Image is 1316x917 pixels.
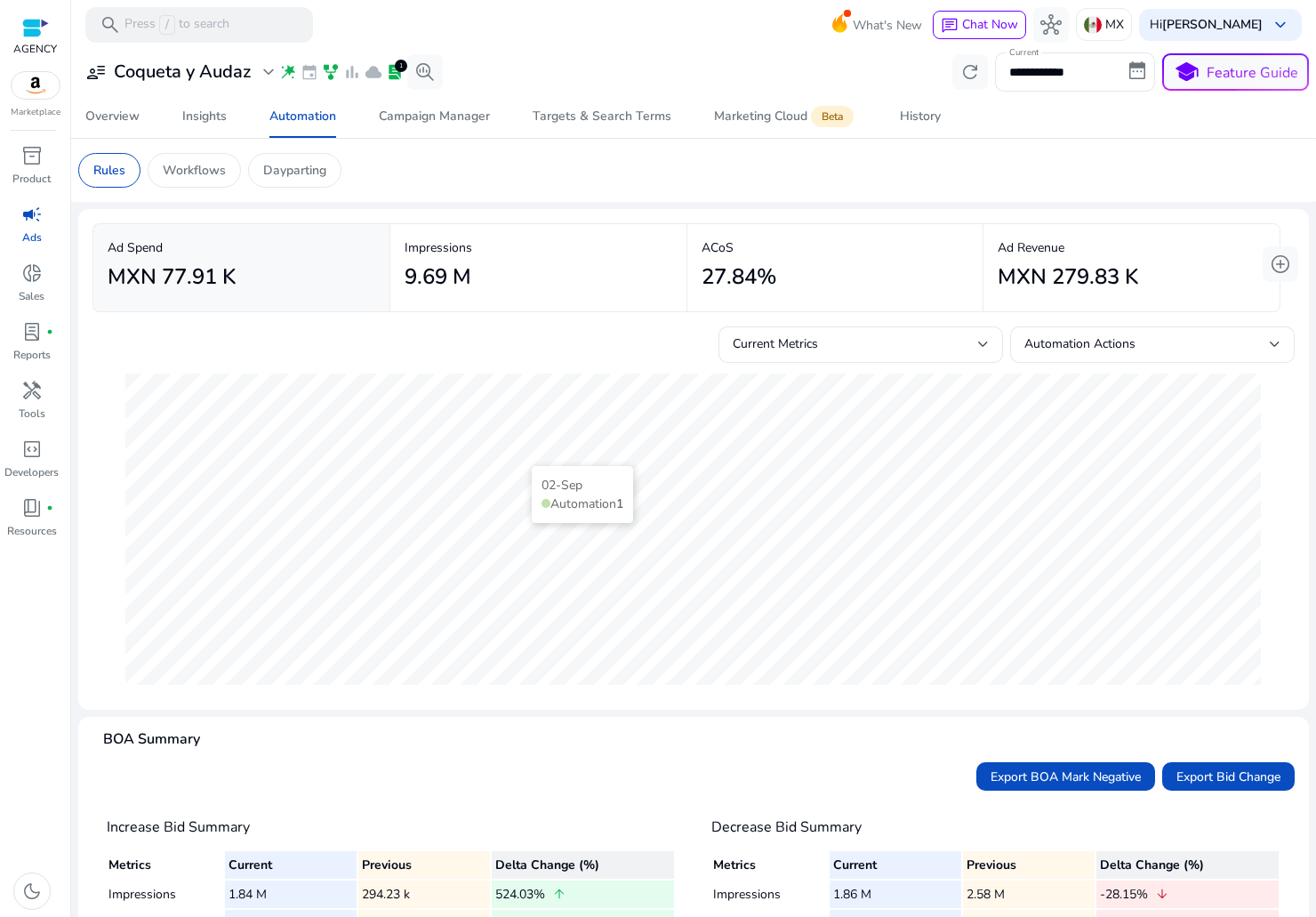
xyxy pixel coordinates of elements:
p: Marketplace [11,106,60,119]
div: Overview [85,110,140,123]
p: Ads [22,229,42,245]
span: wand_stars [279,63,297,81]
div: Marketing Cloud [714,109,857,124]
span: hub [1040,14,1062,36]
th: Current [830,851,961,879]
span: campaign [21,204,43,225]
h4: Decrease Bid Summary [711,819,1280,836]
img: mx.svg [1084,16,1102,34]
span: user_attributes [85,61,107,83]
h4: BOA Summary [103,731,200,748]
button: Export BOA Mark Negative [976,762,1155,791]
h4: Increase Bid Summary [107,819,676,836]
p: Tools [19,406,45,422]
th: Metrics [713,851,828,879]
div: Automation [269,110,336,123]
p: Rules [93,161,125,180]
span: handyman [21,380,43,401]
span: book_4 [21,497,43,519]
button: search_insights [407,54,443,90]
p: Impressions [405,238,672,257]
td: 524.03% [492,881,674,908]
span: fiber_manual_record [46,504,53,511]
span: lab_profile [21,321,43,342]
th: Delta Change (%) [1096,851,1279,879]
span: search [100,14,121,36]
td: 2.58 M [963,881,1095,908]
p: Press to search [124,15,229,35]
p: Feature Guide [1207,62,1298,84]
span: Chat Now [962,16,1018,33]
span: arrow_downward [1155,887,1169,901]
p: Sales [19,288,44,304]
span: dark_mode [21,881,43,902]
p: Product [12,171,51,187]
div: 1 [395,60,407,72]
span: lab_profile [386,63,404,81]
td: -28.15% [1096,881,1279,908]
div: History [900,110,941,123]
p: AGENCY [13,41,57,57]
span: Automation Actions [1024,335,1135,352]
th: Previous [358,851,490,879]
span: inventory_2 [21,145,43,166]
p: Ad Spend [108,238,375,257]
span: Export BOA Mark Negative [991,768,1141,786]
span: school [1174,60,1200,85]
span: keyboard_arrow_down [1270,14,1291,36]
img: amazon.svg [12,72,60,99]
span: arrow_upward [552,887,566,901]
h2: 27.84% [702,264,776,290]
span: family_history [322,63,340,81]
button: chatChat Now [933,11,1026,39]
span: bar_chart [343,63,361,81]
button: schoolFeature Guide [1162,53,1309,91]
p: Workflows [163,161,226,180]
td: 1.86 M [830,881,961,908]
p: Developers [4,464,59,480]
h2: 9.69 M [405,264,471,290]
button: hub [1033,7,1069,43]
th: Delta Change (%) [492,851,674,879]
div: Campaign Manager [379,110,490,123]
td: Impressions [713,881,828,908]
b: [PERSON_NAME] [1162,16,1263,33]
p: ACoS [702,238,969,257]
span: / [159,15,175,35]
p: Ad Revenue [998,238,1265,257]
span: What's New [853,10,922,41]
th: Metrics [108,851,223,879]
div: Targets & Search Terms [533,110,671,123]
h3: Coqueta y Audaz [114,61,251,83]
button: refresh [952,54,988,90]
p: Hi [1150,19,1263,31]
p: MX [1105,9,1124,40]
p: Reports [13,347,51,363]
span: code_blocks [21,438,43,460]
span: Beta [811,106,854,127]
h2: MXN 77.91 K [108,264,236,290]
span: expand_more [258,61,279,83]
span: Export Bid Change [1176,768,1280,786]
th: Previous [963,851,1095,879]
div: Insights [182,110,227,123]
span: donut_small [21,262,43,284]
span: refresh [959,61,981,83]
span: Current Metrics [733,335,818,352]
p: Dayparting [263,161,326,180]
span: search_insights [414,61,436,83]
span: fiber_manual_record [46,328,53,335]
button: add_circle [1263,246,1298,282]
span: chat [941,17,959,35]
p: Resources [7,523,57,539]
span: event [301,63,318,81]
h2: MXN 279.83 K [998,264,1138,290]
th: Current [225,851,357,879]
td: 294.23 k [358,881,490,908]
button: Export Bid Change [1162,762,1295,791]
td: Impressions [108,881,223,908]
span: cloud [365,63,382,81]
td: 1.84 M [225,881,357,908]
span: add_circle [1270,253,1291,275]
